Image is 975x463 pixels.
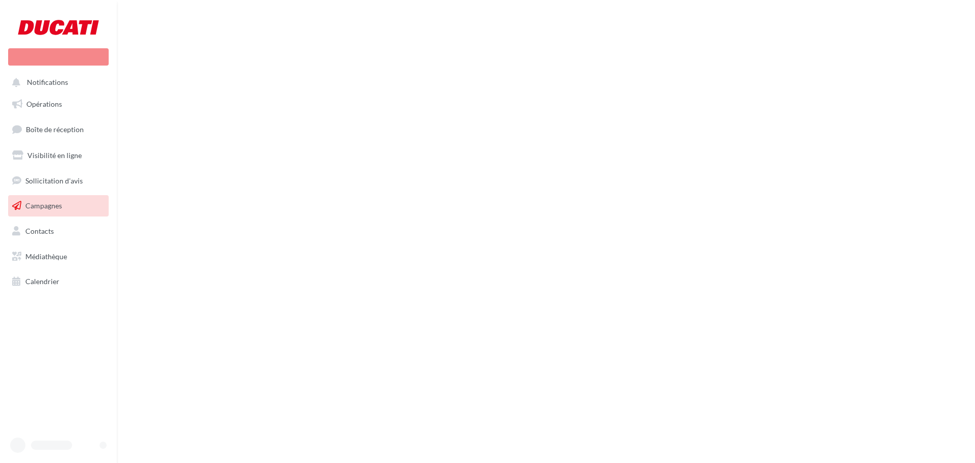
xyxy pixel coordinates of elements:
[25,252,67,261] span: Médiathèque
[27,78,68,87] span: Notifications
[6,221,111,242] a: Contacts
[25,277,59,286] span: Calendrier
[27,151,82,160] span: Visibilité en ligne
[25,201,62,210] span: Campagnes
[8,48,109,66] div: Nouvelle campagne
[6,118,111,140] a: Boîte de réception
[25,176,83,184] span: Sollicitation d'avis
[6,94,111,115] a: Opérations
[6,195,111,217] a: Campagnes
[26,100,62,108] span: Opérations
[26,125,84,134] span: Boîte de réception
[25,227,54,235] span: Contacts
[6,246,111,267] a: Médiathèque
[6,271,111,292] a: Calendrier
[6,145,111,166] a: Visibilité en ligne
[6,170,111,192] a: Sollicitation d'avis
